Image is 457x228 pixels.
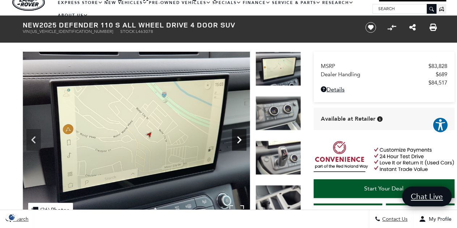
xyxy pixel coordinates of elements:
[363,22,379,33] button: Save vehicle
[26,129,41,151] div: Previous
[232,129,246,151] div: Next
[136,29,153,34] span: L463078
[432,117,448,133] button: Explore your accessibility options
[426,216,452,222] span: My Profile
[432,117,448,134] aside: Accessibility Help Desk
[120,29,136,34] span: Stock:
[314,179,454,198] a: Start Your Deal
[321,71,436,78] span: Dealer Handling
[436,71,447,78] span: $689
[413,210,457,228] button: Open user profile menu
[31,29,113,34] span: [US_VEHICLE_IDENTIFICATION_NUMBER]
[409,23,415,32] a: Share this New 2025 Defender 110 S All Wheel Drive 4 Door SUV
[255,96,301,130] img: New 2025 Pangea Green LAND ROVER S image 23
[321,63,447,69] a: MSRP $83,828
[364,185,404,192] span: Start Your Deal
[428,79,447,86] span: $84,517
[386,203,454,222] a: Schedule Test Drive
[321,63,428,69] span: MSRP
[321,115,375,123] span: Available at Retailer
[23,52,250,222] img: New 2025 Pangea Green LAND ROVER S image 22
[402,186,452,206] a: Chat Live
[373,4,436,13] input: Search
[377,116,383,122] div: Vehicle is in stock and ready for immediate delivery. Due to demand, availability is subject to c...
[428,63,447,69] span: $83,828
[321,79,447,86] a: $84,517
[314,203,382,222] a: Instant Trade Value
[255,141,301,175] img: New 2025 Pangea Green LAND ROVER S image 24
[23,29,31,34] span: VIN:
[28,203,73,217] div: (36) Photos
[430,23,437,32] a: Print this New 2025 Defender 110 S All Wheel Drive 4 Door SUV
[255,52,301,86] img: New 2025 Pangea Green LAND ROVER S image 22
[4,213,20,221] section: Click to Open Cookie Consent Modal
[386,22,397,33] button: Compare Vehicle
[255,185,301,219] img: New 2025 Pangea Green LAND ROVER S image 25
[23,21,353,29] h1: 2025 Defender 110 S All Wheel Drive 4 Door SUV
[380,216,408,222] span: Contact Us
[57,9,89,22] a: About Us
[407,192,447,201] span: Chat Live
[321,86,447,93] a: Details
[4,213,20,221] img: Opt-Out Icon
[23,20,39,30] strong: New
[321,71,447,78] a: Dealer Handling $689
